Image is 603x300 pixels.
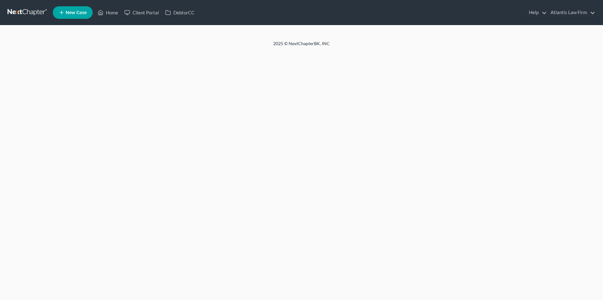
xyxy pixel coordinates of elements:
[122,40,481,52] div: 2025 © NextChapterBK, INC
[53,6,93,19] new-legal-case-button: New Case
[121,7,162,18] a: Client Portal
[95,7,121,18] a: Home
[526,7,547,18] a: Help
[547,7,595,18] a: Atlantis Law Firm
[162,7,198,18] a: DebtorCC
